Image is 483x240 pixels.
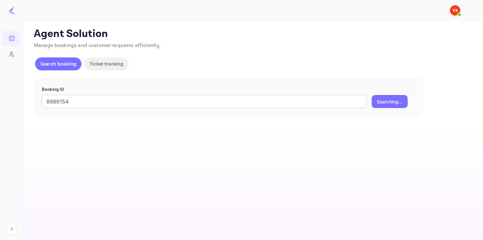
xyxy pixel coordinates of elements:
[372,95,408,108] button: Searching...
[6,223,18,235] button: Expand navigation
[89,60,123,67] p: Ticket tracking
[40,60,76,67] p: Search booking
[34,42,161,49] span: Manage bookings and customer requests efficiently.
[34,28,471,41] p: Agent Solution
[42,86,415,93] p: Booking ID
[3,30,20,45] a: Bookings
[42,95,366,108] input: Enter Booking ID (e.g., 63782194)
[3,46,20,61] a: Customers
[8,6,16,14] img: LiteAPI
[450,5,460,16] img: Yandex Support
